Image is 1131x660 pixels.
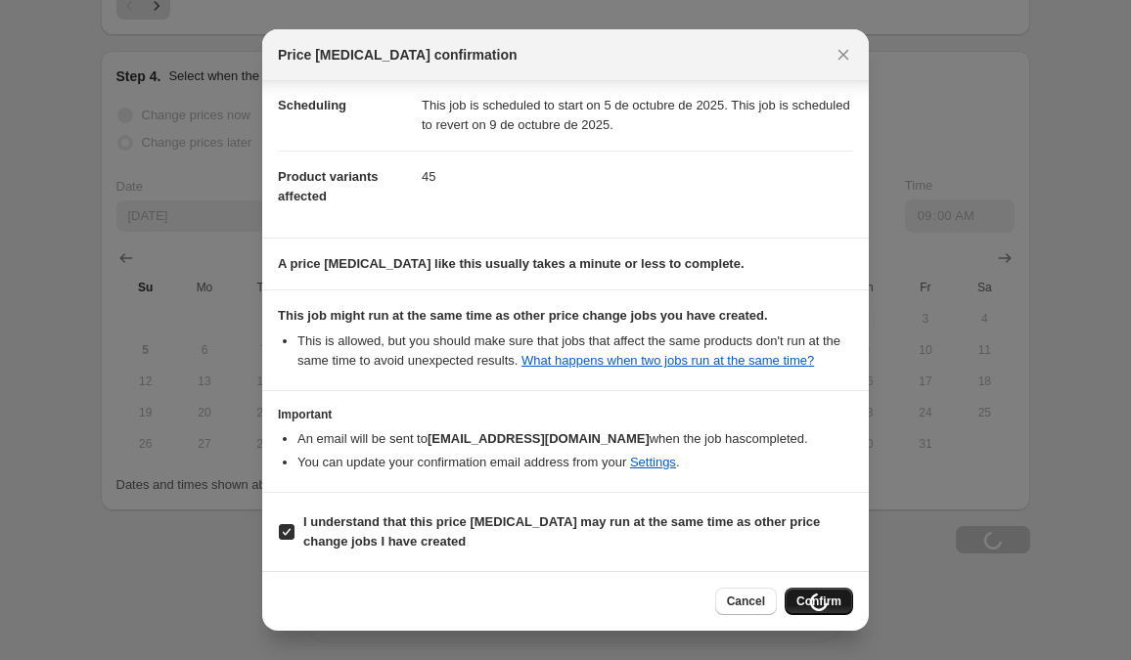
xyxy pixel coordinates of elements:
dd: This job is scheduled to start on 5 de octubre de 2025. This job is scheduled to revert on 9 de o... [422,79,853,151]
button: Close [830,41,857,68]
b: [EMAIL_ADDRESS][DOMAIN_NAME] [428,431,650,446]
span: Product variants affected [278,169,379,203]
li: An email will be sent to when the job has completed . [297,429,853,449]
b: This job might run at the same time as other price change jobs you have created. [278,308,768,323]
li: You can update your confirmation email address from your . [297,453,853,472]
a: Settings [630,455,676,469]
li: This is allowed, but you should make sure that jobs that affect the same products don ' t run at ... [297,331,853,371]
b: I understand that this price [MEDICAL_DATA] may run at the same time as other price change jobs I... [303,514,820,549]
dd: 45 [422,151,853,202]
span: Scheduling [278,98,346,112]
a: What happens when two jobs run at the same time? [521,353,814,368]
b: A price [MEDICAL_DATA] like this usually takes a minute or less to complete. [278,256,745,271]
button: Cancel [715,588,777,615]
span: Price [MEDICAL_DATA] confirmation [278,45,518,65]
h3: Important [278,407,853,422]
span: Cancel [727,594,765,609]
